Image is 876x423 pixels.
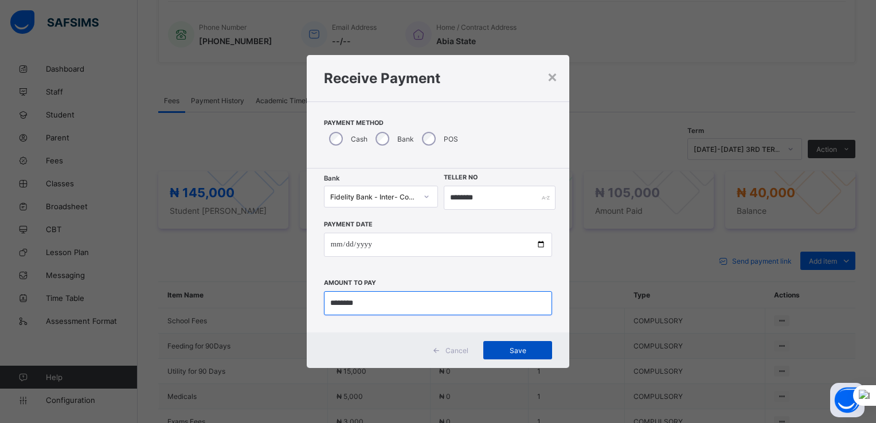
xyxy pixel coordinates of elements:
[547,66,558,86] div: ×
[492,346,543,355] span: Save
[324,174,339,182] span: Bank
[830,383,865,417] button: Open asap
[324,221,373,228] label: Payment Date
[444,135,458,143] label: POS
[445,346,468,355] span: Cancel
[444,174,478,181] label: Teller No
[397,135,414,143] label: Bank
[324,119,552,127] span: Payment Method
[351,135,367,143] label: Cash
[324,279,376,287] label: Amount to pay
[324,70,552,87] h1: Receive Payment
[330,193,417,201] div: Fidelity Bank - Inter- Continental Connections Education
